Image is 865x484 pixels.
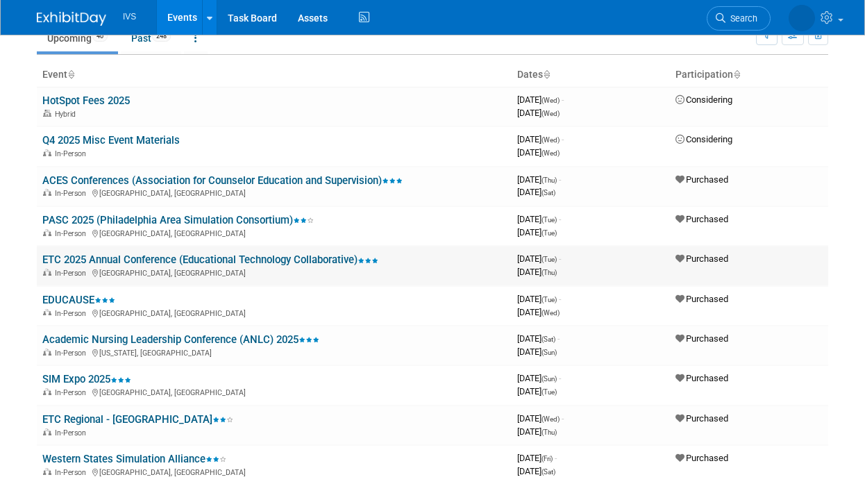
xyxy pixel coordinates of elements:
[22,36,33,47] img: website_grey.svg
[517,413,564,424] span: [DATE]
[55,189,90,198] span: In-Person
[42,333,319,346] a: Academic Nursing Leadership Conference (ANLC) 2025
[55,428,90,437] span: In-Person
[541,176,557,184] span: (Thu)
[43,110,51,117] img: Hybrid Event
[675,373,728,383] span: Purchased
[42,214,314,226] a: PASC 2025 (Philadelphia Area Simulation Consortium)
[517,373,561,383] span: [DATE]
[541,229,557,237] span: (Tue)
[562,413,564,424] span: -
[541,375,557,383] span: (Sun)
[42,174,403,187] a: ACES Conferences (Association for Counselor Education and Supervision)
[43,428,51,435] img: In-Person Event
[42,386,506,397] div: [GEOGRAPHIC_DATA], [GEOGRAPHIC_DATA]
[541,110,560,117] span: (Wed)
[541,335,555,343] span: (Sat)
[675,253,728,264] span: Purchased
[517,294,561,304] span: [DATE]
[675,453,728,463] span: Purchased
[559,174,561,185] span: -
[675,134,732,144] span: Considering
[675,94,732,105] span: Considering
[541,309,560,317] span: (Wed)
[43,388,51,395] img: In-Person Event
[121,25,181,51] a: Past248
[557,333,560,344] span: -
[42,267,506,278] div: [GEOGRAPHIC_DATA], [GEOGRAPHIC_DATA]
[42,134,180,147] a: Q4 2025 Misc Event Materials
[517,347,557,357] span: [DATE]
[707,6,771,31] a: Search
[37,25,118,51] a: Upcoming40
[43,468,51,475] img: In-Person Event
[43,269,51,276] img: In-Person Event
[517,307,560,317] span: [DATE]
[541,97,560,104] span: (Wed)
[43,309,51,316] img: In-Person Event
[39,22,68,33] div: v 4.0.25
[541,269,557,276] span: (Thu)
[37,81,49,92] img: tab_domain_overview_orange.svg
[559,294,561,304] span: -
[517,386,557,397] span: [DATE]
[42,466,506,477] div: [GEOGRAPHIC_DATA], [GEOGRAPHIC_DATA]
[42,253,378,266] a: ETC 2025 Annual Conference (Educational Technology Collaborative)
[562,134,564,144] span: -
[517,94,564,105] span: [DATE]
[541,296,557,303] span: (Tue)
[512,63,670,87] th: Dates
[42,373,131,385] a: SIM Expo 2025
[42,347,506,358] div: [US_STATE], [GEOGRAPHIC_DATA]
[55,229,90,238] span: In-Person
[42,453,226,465] a: Western States Simulation Alliance
[541,256,557,263] span: (Tue)
[789,5,815,31] img: Christa Berg
[733,69,740,80] a: Sort by Participation Type
[555,453,557,463] span: -
[37,63,512,87] th: Event
[541,136,560,144] span: (Wed)
[675,413,728,424] span: Purchased
[37,12,106,26] img: ExhibitDay
[517,227,557,237] span: [DATE]
[517,147,560,158] span: [DATE]
[55,110,80,119] span: Hybrid
[541,415,560,423] span: (Wed)
[42,94,130,107] a: HotSpot Fees 2025
[675,214,728,224] span: Purchased
[517,187,555,197] span: [DATE]
[123,12,136,22] span: IVS
[517,333,560,344] span: [DATE]
[55,388,90,397] span: In-Person
[43,189,51,196] img: In-Person Event
[517,453,557,463] span: [DATE]
[42,413,233,426] a: ETC Regional - [GEOGRAPHIC_DATA]
[36,36,153,47] div: Domain: [DOMAIN_NAME]
[43,149,51,156] img: In-Person Event
[541,189,555,197] span: (Sat)
[517,134,564,144] span: [DATE]
[559,373,561,383] span: -
[517,253,561,264] span: [DATE]
[55,149,90,158] span: In-Person
[675,333,728,344] span: Purchased
[559,214,561,224] span: -
[517,108,560,118] span: [DATE]
[517,267,557,277] span: [DATE]
[541,468,555,476] span: (Sat)
[725,13,757,24] span: Search
[42,294,115,306] a: EDUCAUSE
[543,69,550,80] a: Sort by Start Date
[55,309,90,318] span: In-Person
[675,294,728,304] span: Purchased
[675,174,728,185] span: Purchased
[541,388,557,396] span: (Tue)
[517,214,561,224] span: [DATE]
[55,349,90,358] span: In-Person
[517,174,561,185] span: [DATE]
[153,82,234,91] div: Keywords by Traffic
[43,349,51,356] img: In-Person Event
[138,81,149,92] img: tab_keywords_by_traffic_grey.svg
[670,63,828,87] th: Participation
